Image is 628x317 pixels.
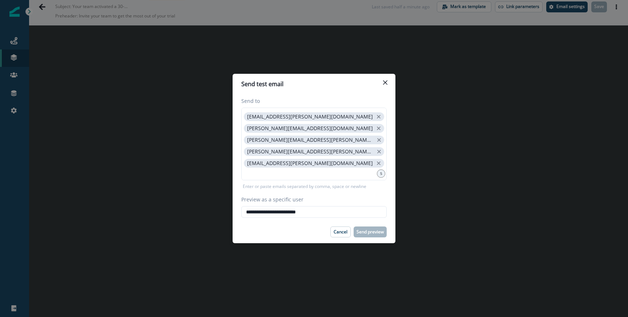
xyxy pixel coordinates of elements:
[357,229,384,234] p: Send preview
[334,229,347,234] p: Cancel
[241,80,283,88] p: Send test email
[247,114,373,120] p: [EMAIL_ADDRESS][PERSON_NAME][DOMAIN_NAME]
[376,148,382,155] button: close
[247,149,374,155] p: [PERSON_NAME][EMAIL_ADDRESS][PERSON_NAME][DOMAIN_NAME]
[376,136,382,144] button: close
[375,160,382,167] button: close
[247,125,373,132] p: [PERSON_NAME][EMAIL_ADDRESS][DOMAIN_NAME]
[330,226,351,237] button: Cancel
[375,125,382,132] button: close
[377,169,385,178] div: 5
[379,77,391,88] button: Close
[247,160,373,166] p: [EMAIL_ADDRESS][PERSON_NAME][DOMAIN_NAME]
[241,196,382,203] label: Preview as a specific user
[375,113,382,120] button: close
[241,183,368,190] p: Enter or paste emails separated by comma, space or newline
[354,226,387,237] button: Send preview
[247,137,374,143] p: [PERSON_NAME][EMAIL_ADDRESS][PERSON_NAME][DOMAIN_NAME]
[241,97,382,105] label: Send to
